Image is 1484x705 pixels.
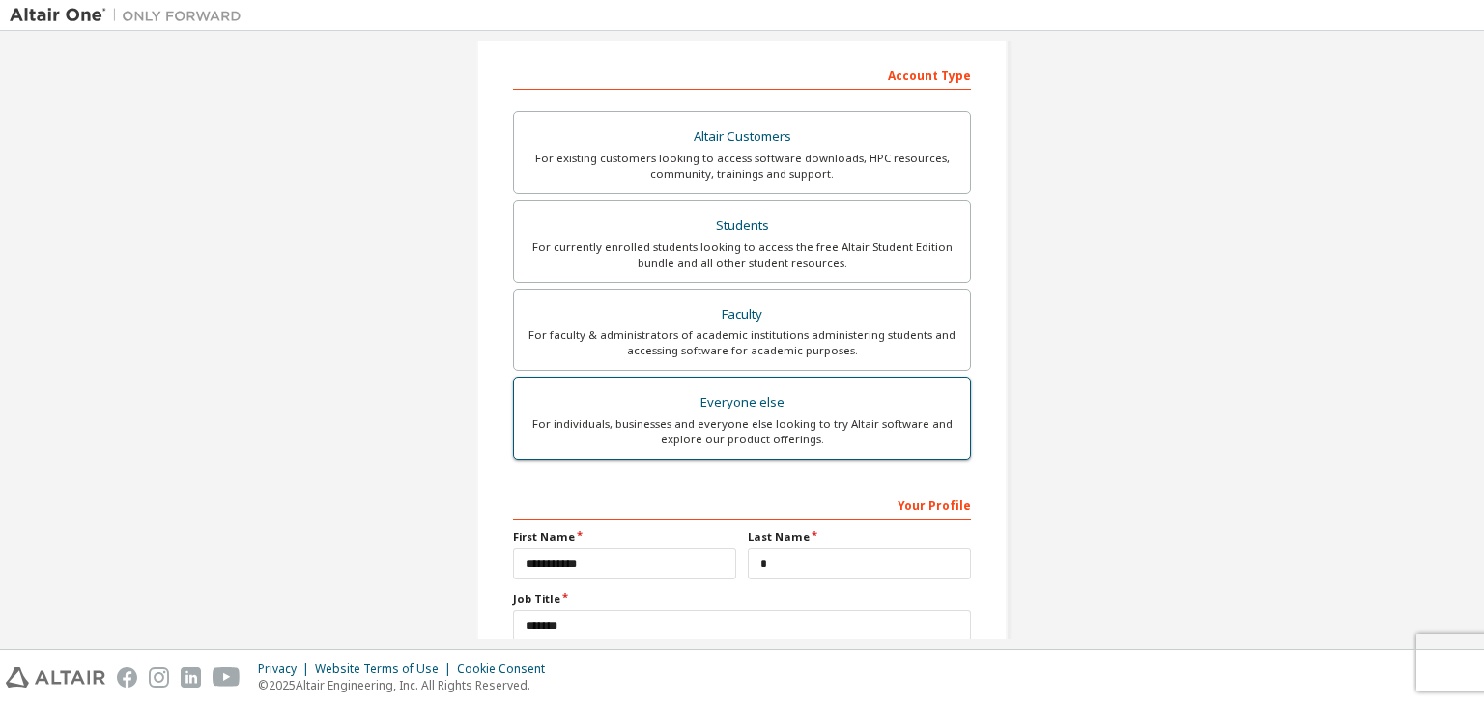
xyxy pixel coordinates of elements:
p: © 2025 Altair Engineering, Inc. All Rights Reserved. [258,677,556,693]
img: youtube.svg [213,667,241,688]
div: Cookie Consent [457,662,556,677]
div: For existing customers looking to access software downloads, HPC resources, community, trainings ... [526,151,958,182]
div: For faculty & administrators of academic institutions administering students and accessing softwa... [526,327,958,358]
div: Your Profile [513,489,971,520]
img: Altair One [10,6,251,25]
div: Students [526,212,958,240]
img: linkedin.svg [181,667,201,688]
img: instagram.svg [149,667,169,688]
div: Everyone else [526,389,958,416]
img: altair_logo.svg [6,667,105,688]
img: facebook.svg [117,667,137,688]
label: Last Name [748,529,971,545]
label: Job Title [513,591,971,606]
div: Account Type [513,59,971,90]
div: Privacy [258,662,315,677]
div: For individuals, businesses and everyone else looking to try Altair software and explore our prod... [526,416,958,447]
div: Website Terms of Use [315,662,457,677]
div: Altair Customers [526,124,958,151]
label: First Name [513,529,736,545]
div: Faculty [526,301,958,328]
div: For currently enrolled students looking to access the free Altair Student Edition bundle and all ... [526,240,958,270]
